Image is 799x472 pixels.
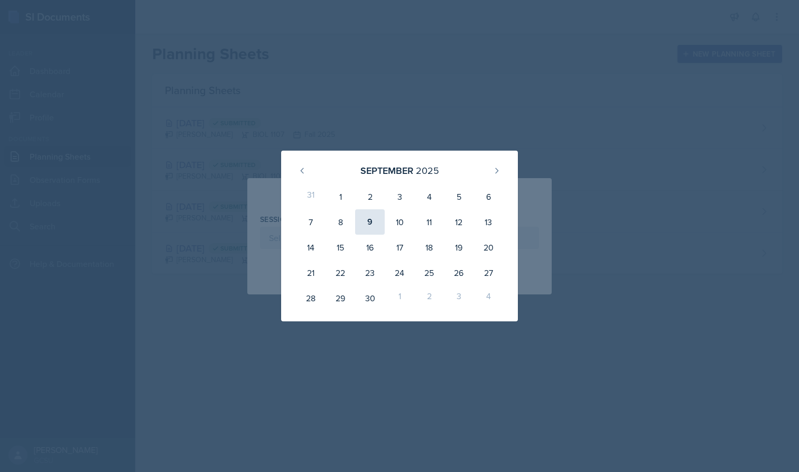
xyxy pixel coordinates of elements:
div: 21 [296,260,326,285]
div: 4 [414,184,444,209]
div: 24 [385,260,414,285]
div: 8 [326,209,355,235]
div: 4 [473,285,503,311]
div: 26 [444,260,473,285]
div: 28 [296,285,326,311]
div: 9 [355,209,385,235]
div: 11 [414,209,444,235]
div: 27 [473,260,503,285]
div: 1 [385,285,414,311]
div: 13 [473,209,503,235]
div: 3 [385,184,414,209]
div: 12 [444,209,473,235]
div: 19 [444,235,473,260]
div: 29 [326,285,355,311]
div: 17 [385,235,414,260]
div: 7 [296,209,326,235]
div: 25 [414,260,444,285]
div: 23 [355,260,385,285]
div: 10 [385,209,414,235]
div: 31 [296,184,326,209]
div: 22 [326,260,355,285]
div: 2 [414,285,444,311]
div: 2 [355,184,385,209]
div: 14 [296,235,326,260]
div: 2025 [416,163,439,178]
div: 16 [355,235,385,260]
div: 15 [326,235,355,260]
div: 5 [444,184,473,209]
div: 1 [326,184,355,209]
div: 20 [473,235,503,260]
div: 18 [414,235,444,260]
div: 6 [473,184,503,209]
div: 30 [355,285,385,311]
div: 3 [444,285,473,311]
div: September [360,163,413,178]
